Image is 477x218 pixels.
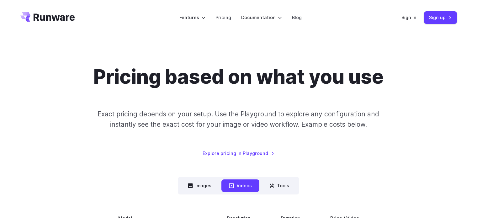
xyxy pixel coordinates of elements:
a: Pricing [215,14,231,21]
a: Blog [292,14,302,21]
a: Sign up [424,11,457,24]
a: Go to / [20,12,75,22]
button: Images [180,179,219,192]
button: Videos [221,179,259,192]
label: Documentation [241,14,282,21]
p: Exact pricing depends on your setup. Use the Playground to explore any configuration and instantl... [86,109,391,130]
h1: Pricing based on what you use [93,65,384,89]
a: Sign in [401,14,416,21]
button: Tools [262,179,297,192]
label: Features [179,14,205,21]
a: Explore pricing in Playground [203,150,274,157]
